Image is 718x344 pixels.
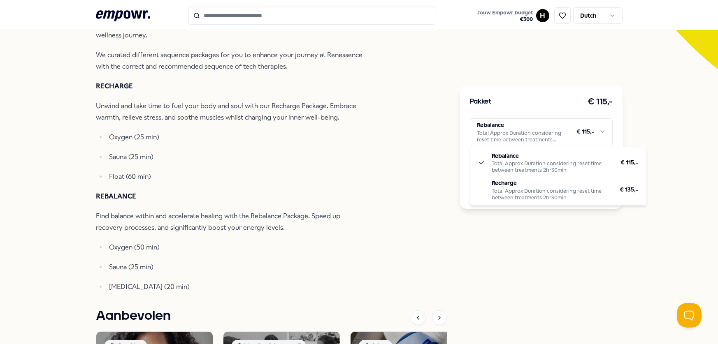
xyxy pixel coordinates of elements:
div: Total Approx Duration considering reset time between treatments 2hr30min [492,161,611,174]
p: Recharge [492,179,610,188]
span: € 135,- [620,185,638,194]
span: € 115,- [620,158,638,167]
p: Rebalance [492,151,611,160]
div: Total Approx Duration considering reset time between treatments 2hr30min [492,188,610,201]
